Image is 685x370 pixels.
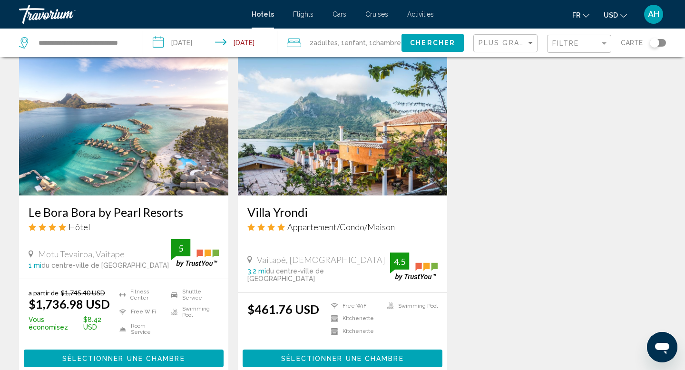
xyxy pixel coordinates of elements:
[257,254,385,265] span: Vaitapé, [DEMOGRAPHIC_DATA]
[38,249,125,259] span: Motu Tevairoa, Vaitape
[643,39,666,47] button: Toggle map
[238,43,447,195] img: Hotel image
[166,306,219,318] li: Swimming Pool
[293,10,313,18] a: Flights
[604,11,618,19] span: USD
[390,256,409,267] div: 4.5
[29,222,219,232] div: 4 star Hotel
[24,352,224,362] a: Sélectionner une chambre
[410,39,455,47] span: Chercher
[547,34,611,54] button: Filter
[621,36,643,49] span: Carte
[115,289,167,301] li: Fitness Center
[648,10,659,19] span: AH
[313,39,338,47] span: Adultes
[19,5,242,24] a: Travorium
[390,253,438,281] img: trustyou-badge.svg
[29,316,81,331] span: Vous économisez
[647,332,677,362] iframe: Bouton de lancement de la fenêtre de messagerie
[572,11,580,19] span: fr
[29,297,110,311] ins: $1,736.98 USD
[479,39,592,47] span: Plus grandes économies
[62,355,185,362] span: Sélectionner une chambre
[372,39,401,47] span: Chambre
[24,350,224,367] button: Sélectionner une chambre
[247,267,324,282] span: du centre-ville de [GEOGRAPHIC_DATA]
[243,352,442,362] a: Sélectionner une chambre
[326,315,382,323] li: Kitchenette
[171,243,190,254] div: 5
[41,262,169,269] span: du centre-ville de [GEOGRAPHIC_DATA]
[61,289,105,297] del: $1,745.40 USD
[166,289,219,301] li: Shuttle Service
[333,10,346,18] a: Cars
[115,306,167,318] li: Free WiFi
[366,36,401,49] span: , 1
[479,39,535,48] mat-select: Sort by
[281,355,403,362] span: Sélectionner une chambre
[143,29,277,57] button: Check-in date: Sep 14, 2025 Check-out date: Sep 15, 2025
[29,205,219,219] a: Le Bora Bora by Pearl Resorts
[115,323,167,335] li: Room Service
[243,350,442,367] button: Sélectionner une chambre
[29,289,59,297] span: a partir de
[247,205,438,219] a: Villa Yrondi
[641,4,666,24] button: User Menu
[247,222,438,232] div: 4 star Apartment
[247,302,319,316] ins: $461.76 USD
[382,302,438,310] li: Swimming Pool
[287,222,395,232] span: Appartement/Condo/Maison
[326,302,382,310] li: Free WiFi
[171,239,219,267] img: trustyou-badge.svg
[572,8,589,22] button: Change language
[338,36,366,49] span: , 1
[310,36,338,49] span: 2
[68,222,90,232] span: Hôtel
[407,10,434,18] a: Activities
[29,262,41,269] span: 1 mi
[365,10,388,18] a: Cruises
[252,10,274,18] a: Hotels
[344,39,366,47] span: Enfant
[19,43,228,195] img: Hotel image
[247,267,266,275] span: 3.2 mi
[552,39,579,47] span: Filtre
[326,327,382,335] li: Kitchenette
[401,34,464,51] button: Chercher
[604,8,627,22] button: Change currency
[29,316,115,331] p: $8.42 USD
[277,29,401,57] button: Travelers: 2 adults, 1 child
